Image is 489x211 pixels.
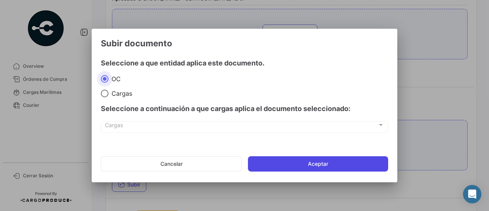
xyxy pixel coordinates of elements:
span: OC [108,75,121,83]
span: Cargas [108,90,132,97]
h3: Subir documento [101,38,388,49]
h4: Seleccione a que entidad aplica este documento. [101,58,388,69]
div: Abrir Intercom Messenger [463,185,481,203]
button: Cancelar [101,156,242,172]
button: Aceptar [248,156,388,172]
h4: Seleccione a continuación a que cargas aplica el documento seleccionado: [101,103,388,114]
span: Cargas [105,123,377,130]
